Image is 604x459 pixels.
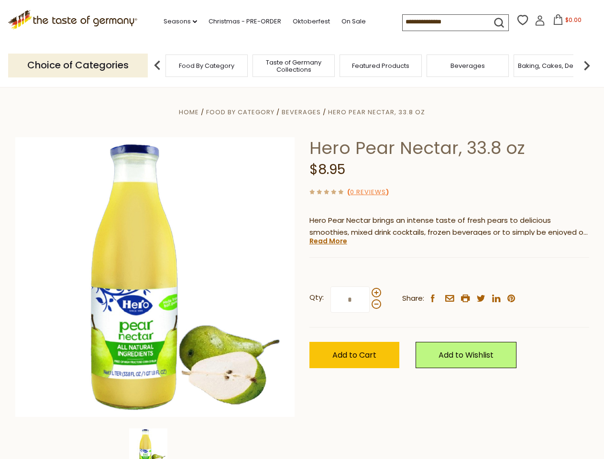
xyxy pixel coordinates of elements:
[416,342,516,368] a: Add to Wishlist
[164,16,197,27] a: Seasons
[350,187,386,197] a: 0 Reviews
[209,16,281,27] a: Christmas - PRE-ORDER
[518,62,592,69] a: Baking, Cakes, Desserts
[330,286,370,313] input: Qty:
[577,56,596,75] img: next arrow
[347,187,389,197] span: ( )
[309,215,589,239] p: Hero Pear Nectar brings an intense taste of fresh pears to delicious smoothies, mixed drink cockt...
[293,16,330,27] a: Oktoberfest
[309,160,345,179] span: $8.95
[206,108,275,117] a: Food By Category
[341,16,366,27] a: On Sale
[328,108,425,117] a: Hero Pear Nectar, 33.8 oz
[309,342,399,368] button: Add to Cart
[179,108,199,117] a: Home
[282,108,321,117] a: Beverages
[332,350,376,361] span: Add to Cart
[565,16,582,24] span: $0.00
[402,293,424,305] span: Share:
[547,14,588,29] button: $0.00
[179,62,234,69] a: Food By Category
[15,137,295,417] img: Hero Pear Nectar, 33.8 oz
[309,236,347,246] a: Read More
[352,62,409,69] a: Featured Products
[255,59,332,73] a: Taste of Germany Collections
[450,62,485,69] a: Beverages
[309,292,324,304] strong: Qty:
[8,54,148,77] p: Choice of Categories
[148,56,167,75] img: previous arrow
[309,137,589,159] h1: Hero Pear Nectar, 33.8 oz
